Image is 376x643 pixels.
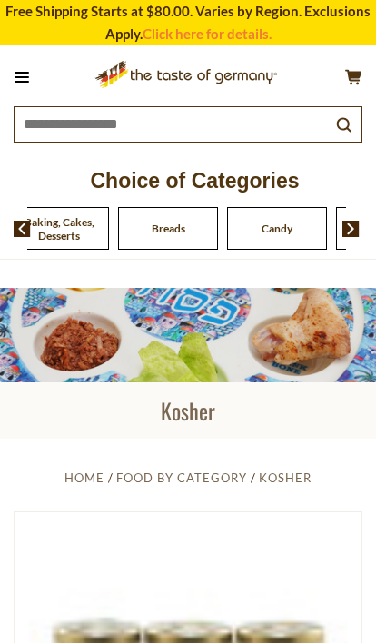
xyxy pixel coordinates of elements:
a: Kosher [259,470,312,485]
img: previous arrow [14,221,31,237]
a: Candy [262,222,292,235]
a: Baking, Cakes, Desserts [19,215,99,242]
a: Food By Category [116,470,247,485]
p: Choice of Categories [14,163,376,198]
a: Breads [152,222,185,235]
img: next arrow [342,221,360,237]
a: Click here for details. [143,25,272,42]
a: Home [64,470,104,485]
